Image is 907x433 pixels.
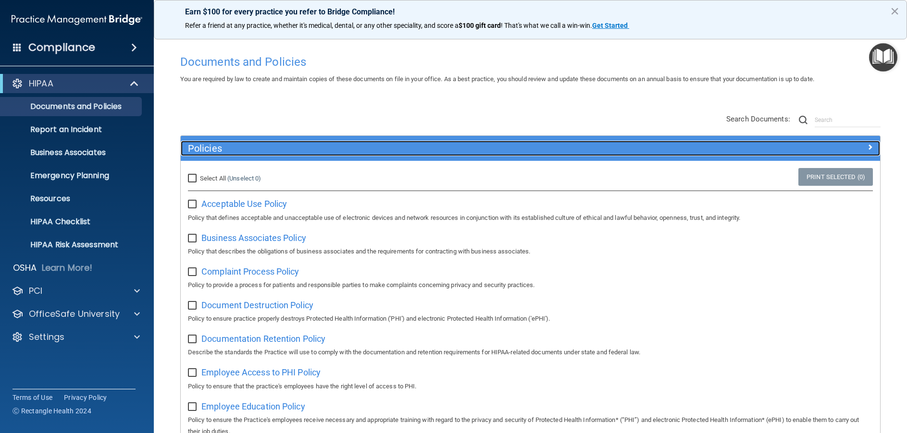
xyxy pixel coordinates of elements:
[188,175,199,182] input: Select All (Unselect 0)
[201,199,287,209] span: Acceptable Use Policy
[29,331,64,343] p: Settings
[188,212,873,224] p: Policy that defines acceptable and unacceptable use of electronic devices and network resources i...
[12,406,91,416] span: Ⓒ Rectangle Health 2024
[6,125,137,134] p: Report an Incident
[201,401,305,411] span: Employee Education Policy
[459,22,501,29] strong: $100 gift card
[200,175,226,182] span: Select All
[6,194,137,204] p: Resources
[592,22,628,29] strong: Get Started
[12,78,139,89] a: HIPAA
[29,285,42,297] p: PCI
[201,266,299,277] span: Complaint Process Policy
[180,56,881,68] h4: Documents and Policies
[42,262,93,274] p: Learn More!
[12,331,140,343] a: Settings
[188,141,873,156] a: Policies
[188,347,873,358] p: Describe the standards the Practice will use to comply with the documentation and retention requi...
[815,113,881,127] input: Search
[201,233,306,243] span: Business Associates Policy
[592,22,629,29] a: Get Started
[29,308,120,320] p: OfficeSafe University
[799,116,808,124] img: ic-search.3b580494.png
[180,75,814,83] span: You are required by law to create and maintain copies of these documents on file in your office. ...
[188,279,873,291] p: Policy to provide a process for patients and responsible parties to make complaints concerning pr...
[29,78,53,89] p: HIPAA
[188,313,873,325] p: Policy to ensure practice properly destroys Protected Health Information ('PHI') and electronic P...
[6,102,137,111] p: Documents and Policies
[12,308,140,320] a: OfficeSafe University
[227,175,261,182] a: (Unselect 0)
[188,381,873,392] p: Policy to ensure that the practice's employees have the right level of access to PHI.
[185,22,459,29] span: Refer a friend at any practice, whether it's medical, dental, or any other speciality, and score a
[13,262,37,274] p: OSHA
[6,217,137,227] p: HIPAA Checklist
[726,115,790,123] span: Search Documents:
[890,3,899,19] button: Close
[501,22,592,29] span: ! That's what we call a win-win.
[28,41,95,54] h4: Compliance
[188,143,698,154] h5: Policies
[185,7,876,16] p: Earn $100 for every practice you refer to Bridge Compliance!
[6,171,137,180] p: Emergency Planning
[12,10,142,29] img: PMB logo
[201,300,313,310] span: Document Destruction Policy
[6,240,137,250] p: HIPAA Risk Assessment
[869,43,897,72] button: Open Resource Center
[201,367,321,377] span: Employee Access to PHI Policy
[6,148,137,157] p: Business Associates
[188,246,873,257] p: Policy that describes the obligations of business associates and the requirements for contracting...
[201,334,325,344] span: Documentation Retention Policy
[798,168,873,186] a: Print Selected (0)
[64,393,107,402] a: Privacy Policy
[12,393,52,402] a: Terms of Use
[12,285,140,297] a: PCI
